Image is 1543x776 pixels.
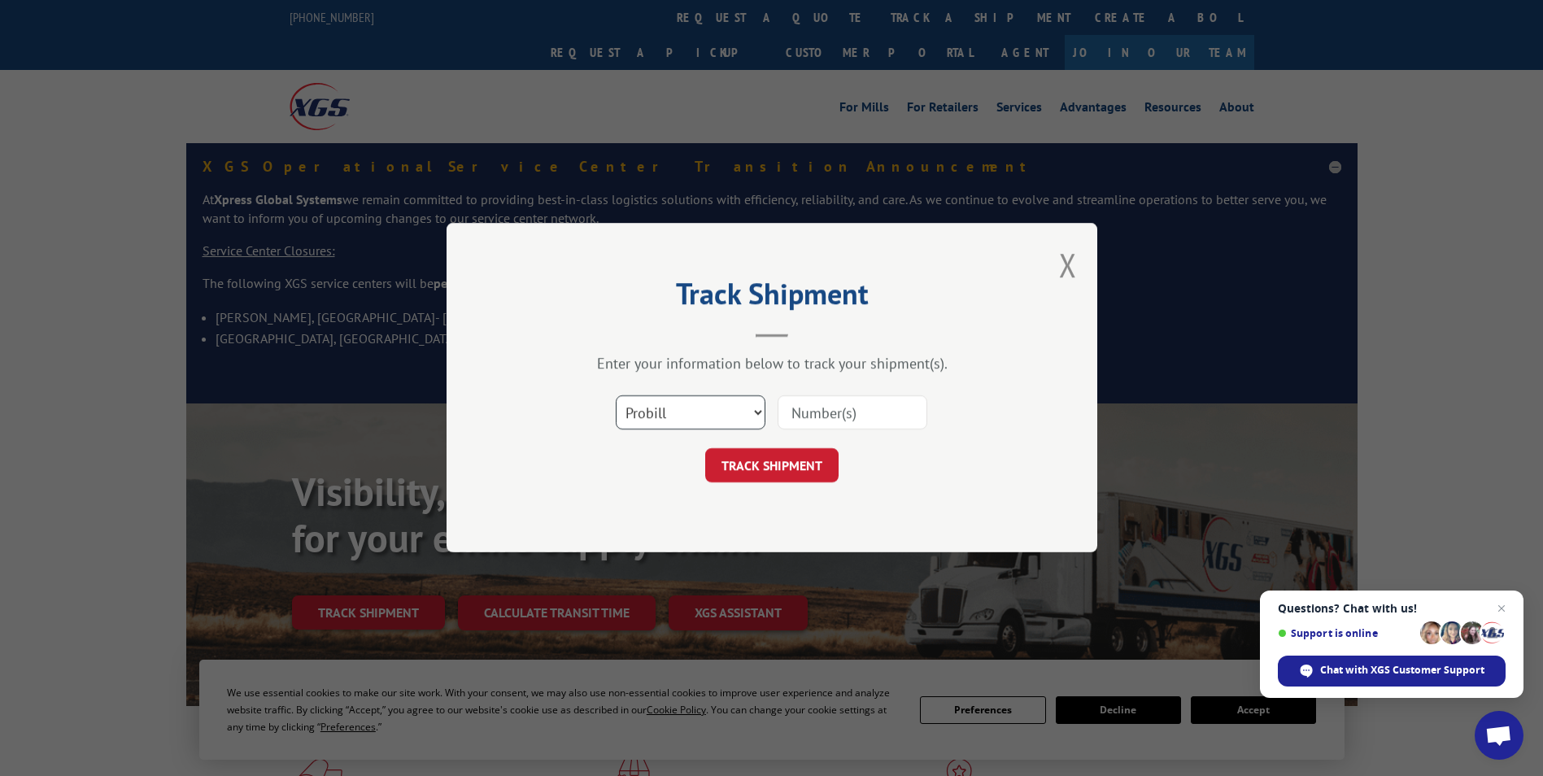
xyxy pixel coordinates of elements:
[1475,711,1523,760] a: Open chat
[1320,663,1484,678] span: Chat with XGS Customer Support
[528,282,1016,313] h2: Track Shipment
[1278,602,1506,615] span: Questions? Chat with us!
[705,449,839,483] button: TRACK SHIPMENT
[1059,243,1077,286] button: Close modal
[778,396,927,430] input: Number(s)
[528,355,1016,373] div: Enter your information below to track your shipment(s).
[1278,627,1414,639] span: Support is online
[1278,656,1506,687] span: Chat with XGS Customer Support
